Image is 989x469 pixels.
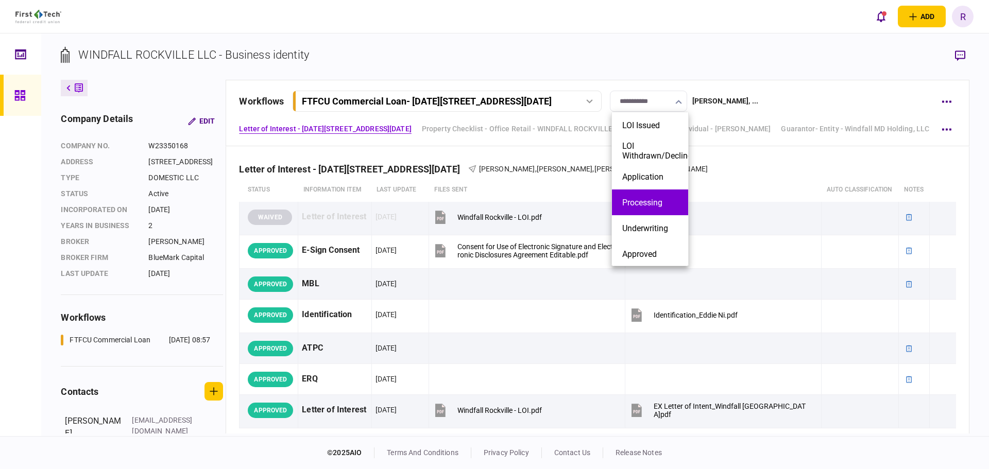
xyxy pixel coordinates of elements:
button: Underwriting [622,223,678,233]
button: LOI Withdrawn/Declined [622,141,678,161]
button: Processing [622,198,678,207]
button: Application [622,172,678,182]
button: LOI Issued [622,120,678,130]
button: Approved [622,249,678,259]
